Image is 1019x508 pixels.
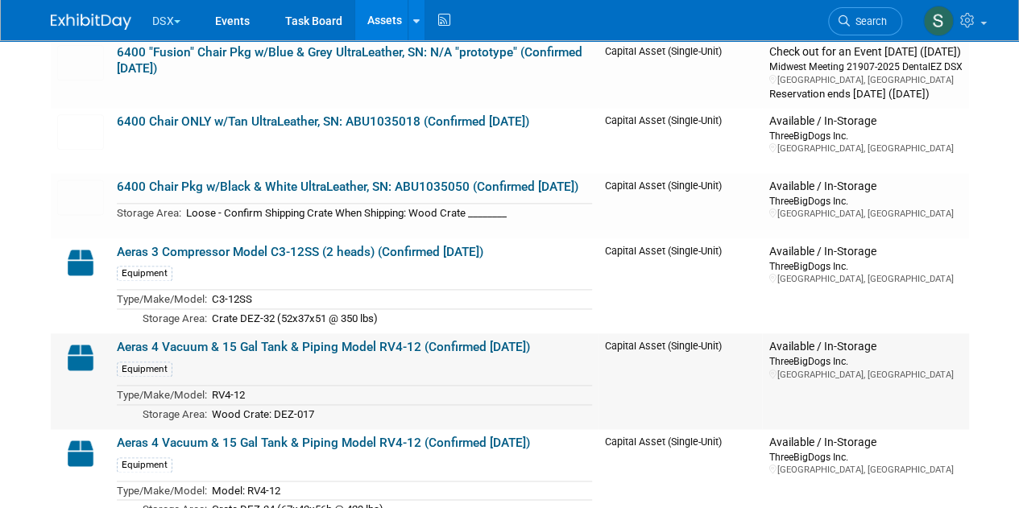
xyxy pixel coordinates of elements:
div: [GEOGRAPHIC_DATA], [GEOGRAPHIC_DATA] [768,74,962,86]
div: Available / In-Storage [768,180,962,194]
td: Model: RV4-12 [207,481,593,500]
img: Sam Murphy [923,6,954,36]
td: Crate DEZ-32 (52x37x51 @ 350 lbs) [207,308,593,327]
a: Aeras 4 Vacuum & 15 Gal Tank & Piping Model RV4-12 (Confirmed [DATE]) [117,436,530,450]
div: Midwest Meeting 21907-2025 DentalEZ DSX [768,60,962,73]
div: ThreeBigDogs Inc. [768,450,962,464]
div: Equipment [117,361,172,377]
div: [GEOGRAPHIC_DATA], [GEOGRAPHIC_DATA] [768,142,962,155]
span: Storage Area: [143,408,207,420]
div: [GEOGRAPHIC_DATA], [GEOGRAPHIC_DATA] [768,369,962,381]
td: Capital Asset (Single-Unit) [599,238,762,334]
img: Capital-Asset-Icon-2.png [57,340,104,375]
td: Capital Asset (Single-Unit) [599,39,762,107]
div: ThreeBigDogs Inc. [768,194,962,208]
div: [GEOGRAPHIC_DATA], [GEOGRAPHIC_DATA] [768,208,962,220]
a: Aeras 4 Vacuum & 15 Gal Tank & Piping Model RV4-12 (Confirmed [DATE]) [117,340,530,354]
div: ThreeBigDogs Inc. [768,259,962,273]
div: [GEOGRAPHIC_DATA], [GEOGRAPHIC_DATA] [768,273,962,285]
div: ThreeBigDogs Inc. [768,354,962,368]
img: ExhibitDay [51,14,131,30]
td: Capital Asset (Single-Unit) [599,333,762,429]
td: Capital Asset (Single-Unit) [599,108,762,173]
td: C3-12SS [207,290,593,309]
td: Loose - Confirm Shipping Crate When Shipping: Wood Crate ________ [181,204,593,222]
a: 6400 Chair ONLY w/Tan UltraLeather, SN: ABU1035018 (Confirmed [DATE]) [117,114,529,129]
a: 6400 Chair Pkg w/Black & White UltraLeather, SN: ABU1035050 (Confirmed [DATE]) [117,180,578,194]
img: Capital-Asset-Icon-2.png [57,436,104,471]
td: Type/Make/Model: [117,386,207,405]
img: Capital-Asset-Icon-2.png [57,245,104,280]
div: ThreeBigDogs Inc. [768,129,962,142]
a: Search [828,7,902,35]
td: Type/Make/Model: [117,290,207,309]
div: Available / In-Storage [768,114,962,129]
td: RV4-12 [207,386,593,405]
td: Capital Asset (Single-Unit) [599,173,762,238]
div: Check out for an Event [DATE] ([DATE]) [768,45,962,60]
div: Equipment [117,266,172,281]
div: Available / In-Storage [768,245,962,259]
span: Storage Area: [143,312,207,324]
span: Storage Area: [117,207,181,219]
a: 6400 "Fusion" Chair Pkg w/Blue & Grey UltraLeather, SN: N/A "prototype" (Confirmed [DATE]) [117,45,582,76]
div: Reservation ends [DATE] ([DATE]) [768,86,962,101]
div: [GEOGRAPHIC_DATA], [GEOGRAPHIC_DATA] [768,464,962,476]
td: Type/Make/Model: [117,481,207,500]
div: Available / In-Storage [768,436,962,450]
td: Wood Crate: DEZ-017 [207,404,593,423]
a: Aeras 3 Compressor Model C3-12SS (2 heads) (Confirmed [DATE]) [117,245,483,259]
span: Search [850,15,887,27]
div: Equipment [117,457,172,473]
div: Available / In-Storage [768,340,962,354]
